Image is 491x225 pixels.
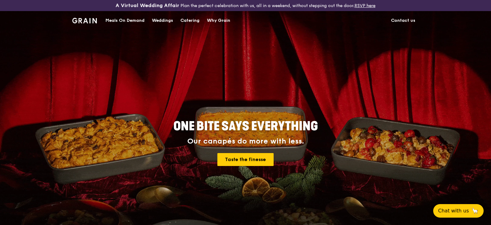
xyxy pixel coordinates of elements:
[173,119,318,134] span: ONE BITE SAYS EVERYTHING
[438,207,469,215] span: Chat with us
[72,11,97,29] a: GrainGrain
[177,11,203,30] a: Catering
[105,11,145,30] div: Meals On Demand
[354,3,375,8] a: RSVP here
[433,204,484,218] button: Chat with us🦙
[471,207,479,215] span: 🦙
[116,2,179,9] h3: A Virtual Wedding Affair
[152,11,173,30] div: Weddings
[387,11,419,30] a: Contact us
[135,137,356,146] div: Our canapés do more with less.
[180,11,200,30] div: Catering
[82,2,409,9] div: Plan the perfect celebration with us, all in a weekend, without stepping out the door.
[217,153,274,166] a: Taste the finesse
[207,11,230,30] div: Why Grain
[72,18,97,23] img: Grain
[148,11,177,30] a: Weddings
[203,11,234,30] a: Why Grain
